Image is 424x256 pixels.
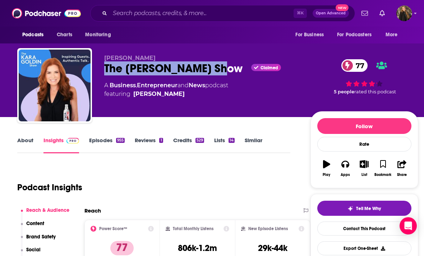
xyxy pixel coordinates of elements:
[99,226,127,231] h2: Power Score™
[377,7,388,19] a: Show notifications dropdown
[354,89,396,94] span: rated this podcast
[374,173,391,177] div: Bookmark
[361,173,367,177] div: List
[19,50,91,121] img: The Kara Goldin Show
[110,8,294,19] input: Search podcasts, credits, & more...
[245,137,262,153] a: Similar
[85,30,111,40] span: Monitoring
[347,206,353,211] img: tell me why sparkle
[26,247,41,253] p: Social
[178,82,189,89] span: and
[116,138,125,143] div: 955
[341,59,368,72] a: 77
[317,241,411,255] button: Export One-Sheet
[258,243,287,253] h3: 29k-44k
[137,82,178,89] a: Entrepreneur
[316,11,346,15] span: Open Advanced
[317,201,411,216] button: tell me why sparkleTell Me Why
[336,155,355,181] button: Apps
[89,137,125,153] a: Episodes955
[248,226,288,231] h2: New Episode Listens
[294,9,307,18] span: ⌘ K
[22,30,43,40] span: Podcasts
[392,155,411,181] button: Share
[310,55,418,99] div: 77 5 peoplerated this podcast
[261,66,278,70] span: Claimed
[26,207,69,213] p: Reach & Audience
[374,155,392,181] button: Bookmark
[26,220,44,227] p: Content
[396,5,412,21] button: Show profile menu
[90,5,355,22] div: Search podcasts, credits, & more...
[359,7,371,19] a: Show notifications dropdown
[43,137,79,153] a: InsightsPodchaser Pro
[356,206,381,211] span: Tell Me Why
[104,55,156,61] span: [PERSON_NAME]
[178,243,217,253] h3: 806k-1.2m
[17,28,53,42] button: open menu
[332,28,382,42] button: open menu
[349,59,368,72] span: 77
[396,5,412,21] img: User Profile
[334,89,354,94] span: 5 people
[386,30,398,40] span: More
[17,137,33,153] a: About
[26,234,56,240] p: Brand Safety
[110,82,136,89] a: Business
[290,28,333,42] button: open menu
[173,226,213,231] h2: Total Monthly Listens
[317,222,411,236] a: Contact This Podcast
[381,28,407,42] button: open menu
[12,6,81,20] img: Podchaser - Follow, Share and Rate Podcasts
[400,217,417,234] div: Open Intercom Messenger
[84,207,101,214] h2: Reach
[159,138,163,143] div: 1
[57,30,72,40] span: Charts
[52,28,77,42] a: Charts
[104,90,228,98] span: featuring
[21,220,45,234] button: Content
[229,138,235,143] div: 14
[136,82,137,89] span: ,
[21,234,56,247] button: Brand Safety
[195,138,204,143] div: 529
[396,5,412,21] span: Logged in as anamarquis
[104,81,228,98] div: A podcast
[341,173,350,177] div: Apps
[337,30,372,40] span: For Podcasters
[397,173,407,177] div: Share
[313,9,349,18] button: Open AdvancedNew
[336,4,349,11] span: New
[135,137,163,153] a: Reviews1
[189,82,205,89] a: News
[173,137,204,153] a: Credits529
[80,28,120,42] button: open menu
[133,90,185,98] a: Kara Goldin
[110,241,134,255] p: 77
[66,138,79,144] img: Podchaser Pro
[317,137,411,152] div: Rate
[317,155,336,181] button: Play
[323,173,330,177] div: Play
[295,30,324,40] span: For Business
[214,137,235,153] a: Lists14
[317,118,411,134] button: Follow
[21,207,70,220] button: Reach & Audience
[355,155,373,181] button: List
[17,182,82,193] h1: Podcast Insights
